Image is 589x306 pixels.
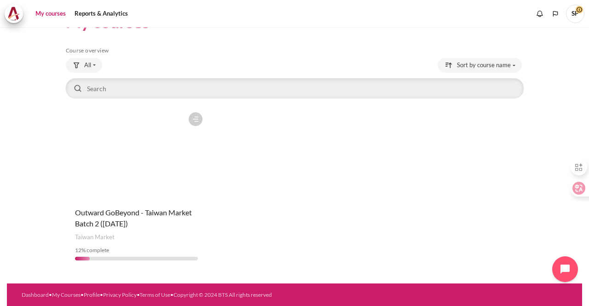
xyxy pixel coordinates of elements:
[75,246,198,254] div: % complete
[71,5,131,23] a: Reports & Analytics
[139,291,170,298] a: Terms of Use
[52,291,81,298] a: My Courses
[32,5,69,23] a: My courses
[22,291,322,299] div: • • • • •
[84,61,91,70] span: All
[566,5,584,23] span: SP
[457,61,511,70] span: Sort by course name
[7,7,20,21] img: Architeck
[173,291,272,298] a: Copyright © 2024 BTS All rights reserved
[438,58,522,73] button: Sorting drop-down menu
[66,78,524,98] input: Search
[533,7,547,21] div: Show notification window with no new notifications
[22,291,49,298] a: Dashboard
[5,5,28,23] a: Architeck Architeck
[103,291,137,298] a: Privacy Policy
[75,247,81,254] span: 12
[66,47,524,54] h5: Course overview
[549,7,562,21] button: Languages
[75,208,192,228] a: Outward GoBeyond - Taiwan Market Batch 2 ([DATE])
[66,58,102,73] button: Grouping drop-down menu
[566,5,584,23] a: User menu
[84,291,100,298] a: Profile
[66,58,524,100] div: Course overview controls
[75,233,115,242] span: Taiwan Market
